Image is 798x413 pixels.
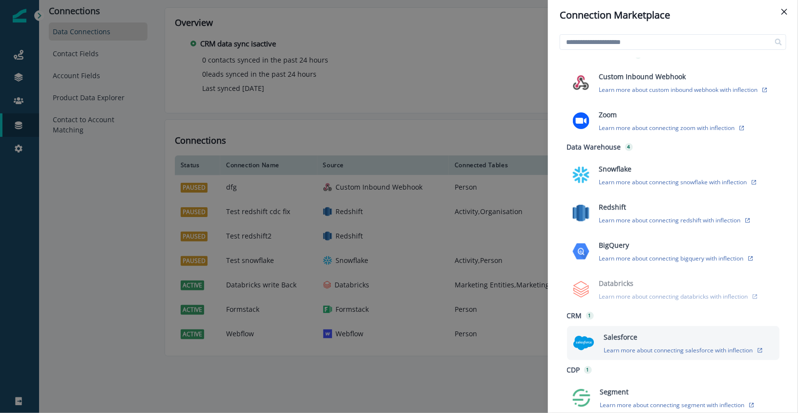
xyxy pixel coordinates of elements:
[599,254,744,262] p: Learn more about connecting bigquery with inflection
[573,205,589,221] img: redshift
[567,310,582,321] p: CRM
[599,71,686,82] p: Custom Inbound Webhook
[599,292,748,301] p: Learn more about connecting databricks with inflection
[573,112,589,129] img: zoom
[604,346,753,354] p: Learn more about connecting salesforce with inflection
[600,401,755,409] button: Learn more about connecting segment with inflection
[573,243,589,260] img: bigquery
[599,109,617,120] p: Zoom
[599,178,747,186] p: Learn more about connecting snowflake with inflection
[599,86,758,94] p: Learn more about custom inbound webhook with inflection
[588,312,591,319] p: 1
[599,254,754,262] button: Learn more about connecting bigquery with inflection
[567,142,621,152] p: Data Warehouse
[573,389,590,407] img: segment
[573,167,589,183] img: snowflake
[599,178,757,186] button: Learn more about connecting snowflake with inflection
[604,346,763,354] button: Learn more about connecting salesforce with inflection
[628,143,630,151] p: 4
[599,216,751,224] button: Learn more about connecting redshift with inflection
[599,164,632,174] p: Snowflake
[573,74,589,91] img: generic inbound webhook
[599,240,630,250] p: BigQuery
[599,86,768,94] button: Learn more about custom inbound webhook with inflection
[600,401,745,409] p: Learn more about connecting segment with inflection
[600,387,629,397] p: Segment
[777,4,792,20] button: Close
[599,124,735,132] p: Learn more about connecting zoom with inflection
[587,366,589,373] p: 1
[567,365,580,375] p: CDP
[599,124,745,132] button: Learn more about connecting zoom with inflection
[573,332,594,354] img: salesforce
[560,8,786,22] div: Connection Marketplace
[599,202,627,212] p: Redshift
[599,216,741,224] p: Learn more about connecting redshift with inflection
[599,278,634,288] p: Databricks
[604,332,638,342] p: Salesforce
[599,292,758,301] button: Learn more about connecting databricks with inflection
